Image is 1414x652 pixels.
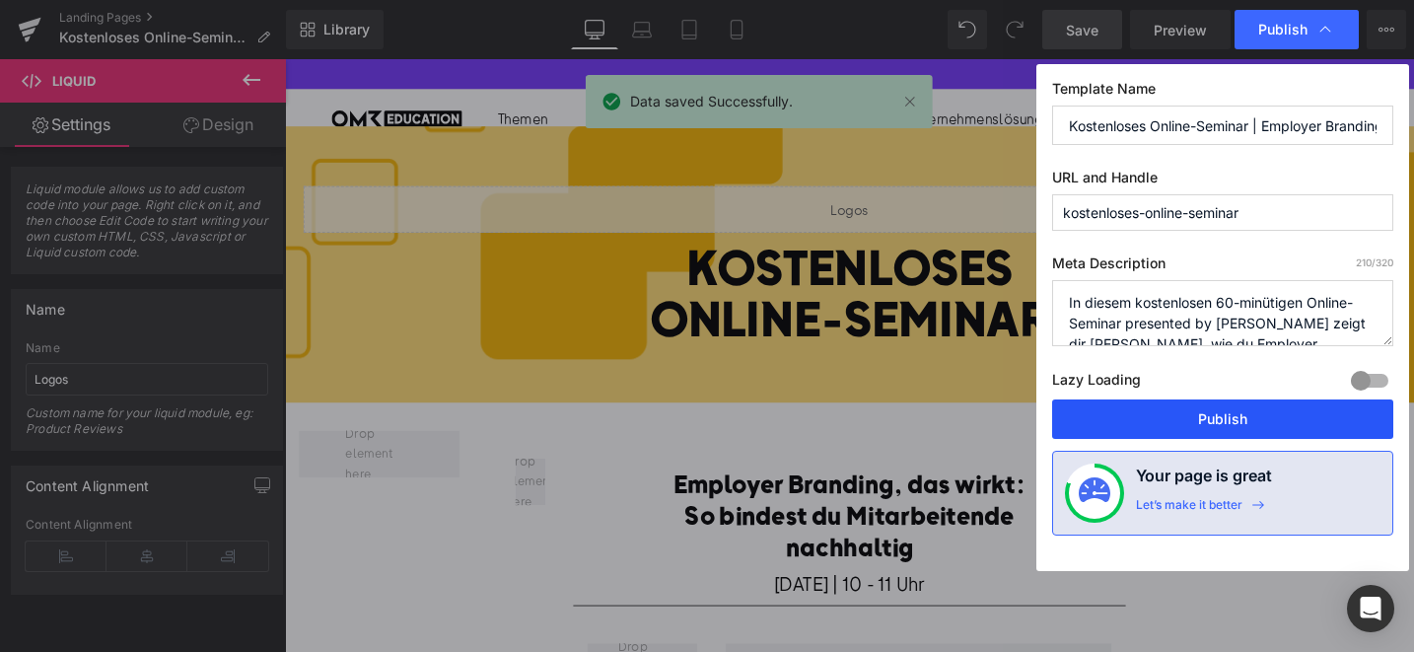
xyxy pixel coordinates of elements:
[1347,585,1394,632] div: Open Intercom Messenger
[517,542,676,566] font: [DATE] | 10 - 11 Uhr
[1079,477,1110,509] img: onboarding-status.svg
[1052,367,1141,399] label: Lazy Loading
[1136,464,1272,497] h4: Your page is great
[1052,80,1393,106] label: Template Name
[319,53,380,72] a: FormateFormate
[410,432,783,532] font: Employer Branding, das wirkt: So bindest du Mitarbeitende nachhaltig
[1052,169,1393,194] label: URL and Handle
[1136,497,1242,523] div: Let’s make it better
[225,51,818,76] nav: Hauptmenü
[1052,254,1393,280] label: Meta Description
[1052,280,1393,346] textarea: In diesem kostenlosen 60-minütigen Online-Seminar presented by [PERSON_NAME] zeigt dir [PERSON_NA...
[49,54,187,71] img: Omr_education_Logo
[1125,52,1144,75] a: Warenkorb öffnen
[20,191,1173,300] h1: KOSTENLOSES ONLINE-SEMINAR
[1356,256,1393,268] span: /320
[1052,399,1393,439] button: Publish
[1080,53,1100,74] a: Suche
[421,53,615,72] a: Geförderte Weiterbildungen
[1258,21,1308,38] span: Publish
[225,53,278,72] a: ThemenThemen
[657,53,818,72] a: Unternehmenslösungen
[1356,256,1372,268] span: 210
